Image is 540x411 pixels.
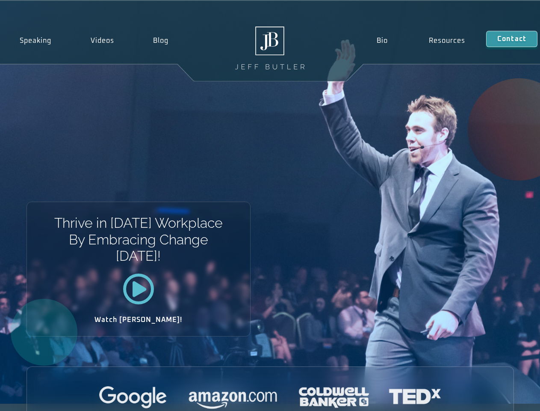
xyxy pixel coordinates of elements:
a: Blog [133,31,188,51]
span: Contact [497,36,526,42]
h1: Thrive in [DATE] Workplace By Embracing Change [DATE]! [53,215,223,264]
h2: Watch [PERSON_NAME]! [57,316,220,323]
a: Resources [408,31,486,51]
a: Videos [71,31,134,51]
a: Bio [356,31,408,51]
a: Contact [486,31,537,47]
nav: Menu [356,31,486,51]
